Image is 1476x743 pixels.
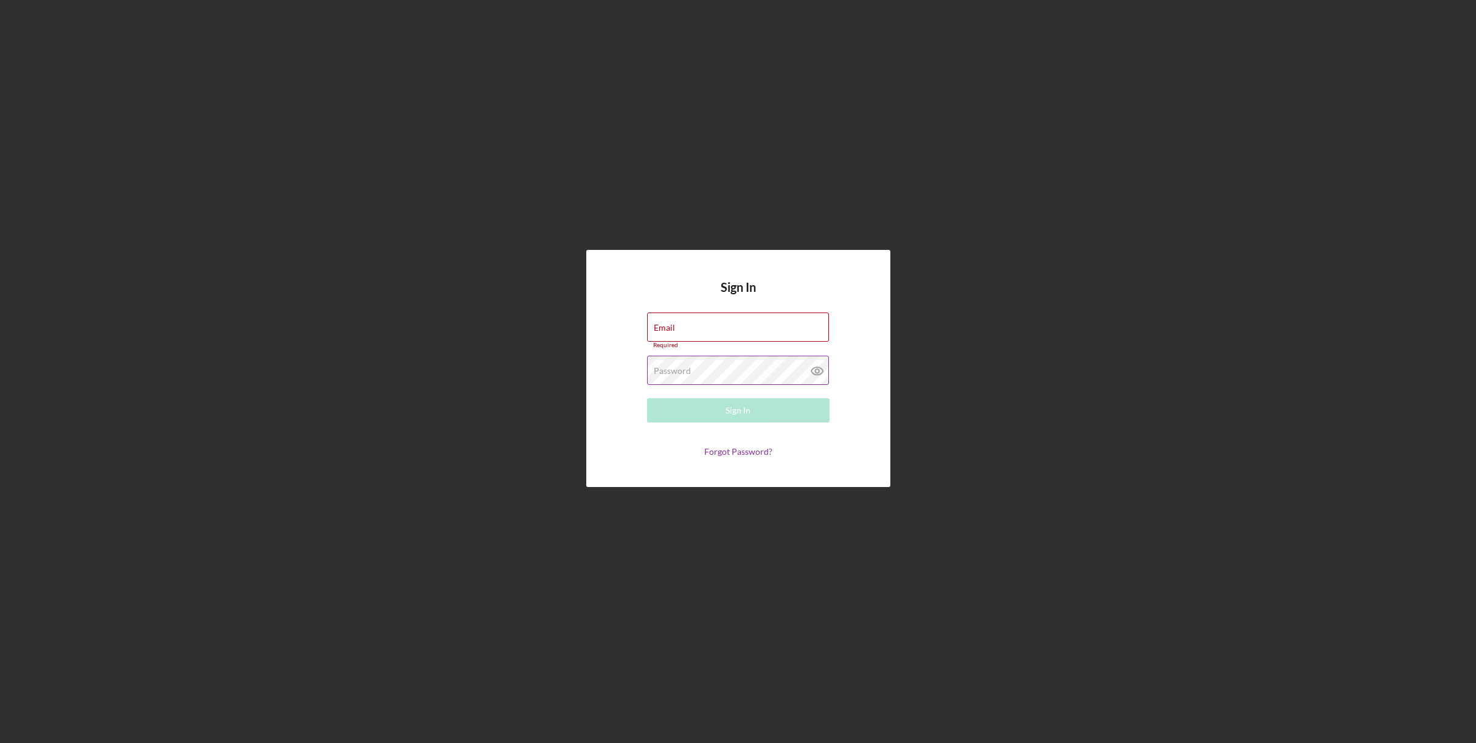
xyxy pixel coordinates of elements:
[647,342,830,349] div: Required
[721,280,756,313] h4: Sign In
[704,446,772,457] a: Forgot Password?
[726,398,750,423] div: Sign In
[647,398,830,423] button: Sign In
[654,366,691,376] label: Password
[654,323,675,333] label: Email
